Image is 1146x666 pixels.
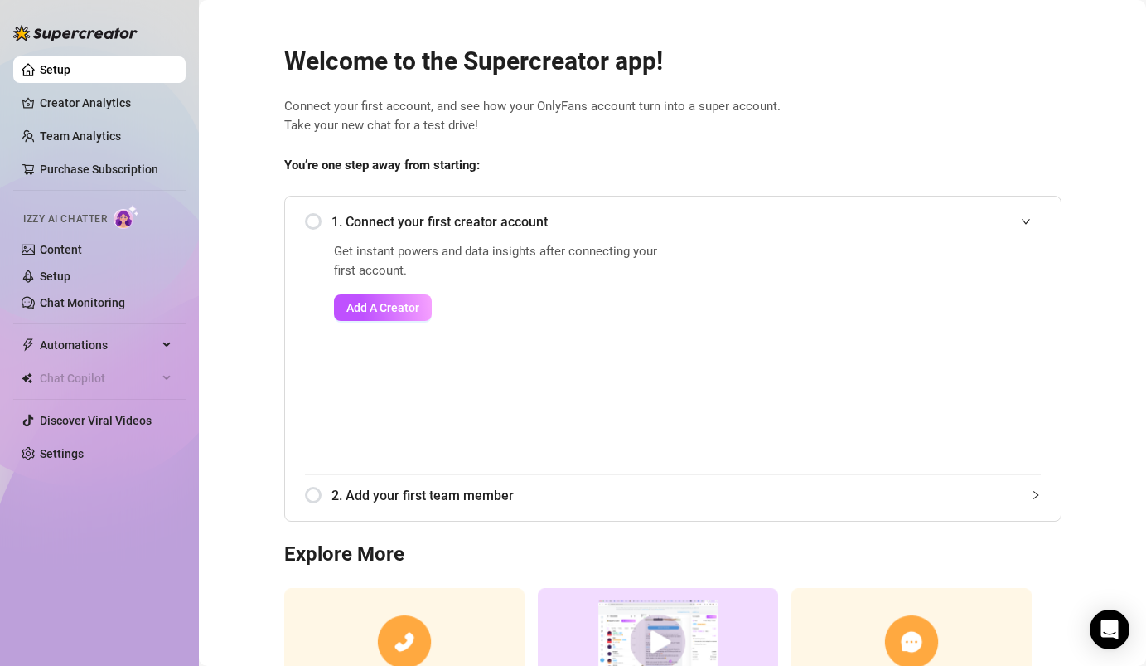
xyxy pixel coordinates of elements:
[284,97,1061,136] span: Connect your first account, and see how your OnlyFans account turn into a super account. Take you...
[284,46,1061,77] h2: Welcome to the Supercreator app!
[40,129,121,143] a: Team Analytics
[40,90,172,116] a: Creator Analytics
[40,332,157,358] span: Automations
[22,338,35,352] span: thunderbolt
[1031,490,1041,500] span: collapsed
[40,447,84,460] a: Settings
[40,63,70,76] a: Setup
[334,242,668,281] span: Get instant powers and data insights after connecting your first account.
[331,211,1041,232] span: 1. Connect your first creator account
[40,296,125,309] a: Chat Monitoring
[40,163,158,176] a: Purchase Subscription
[1090,610,1129,649] div: Open Intercom Messenger
[284,542,1061,568] h3: Explore More
[331,485,1041,506] span: 2. Add your first team member
[23,211,107,227] span: Izzy AI Chatter
[114,205,139,229] img: AI Chatter
[1021,216,1031,226] span: expanded
[40,243,82,256] a: Content
[334,294,432,321] button: Add A Creator
[22,372,32,384] img: Chat Copilot
[334,294,668,321] a: Add A Creator
[40,365,157,391] span: Chat Copilot
[284,158,480,173] strong: You’re one step away from starting:
[40,414,152,427] a: Discover Viral Videos
[709,242,1041,455] iframe: Add Creators
[305,475,1041,516] div: 2. Add your first team member
[346,301,419,314] span: Add A Creator
[40,270,70,283] a: Setup
[13,25,138,41] img: logo-BBDzfeDw.svg
[305,202,1041,242] div: 1. Connect your first creator account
